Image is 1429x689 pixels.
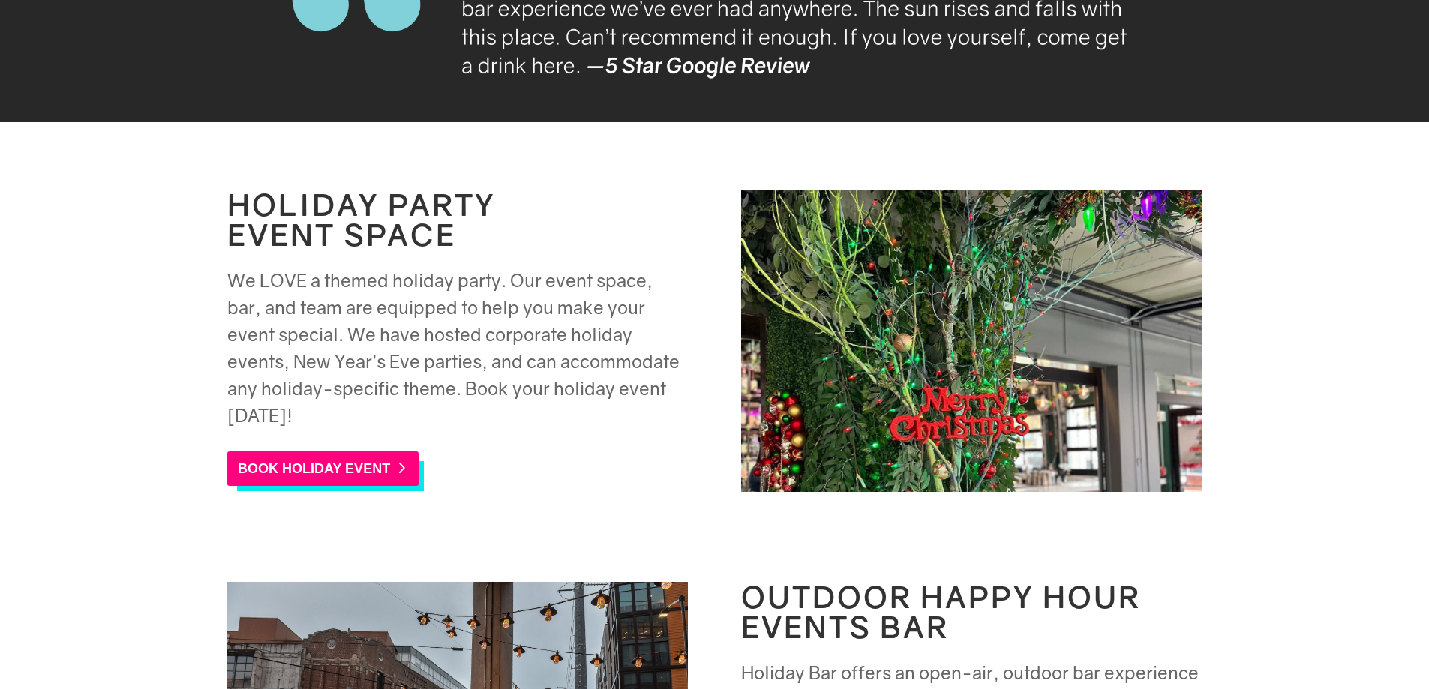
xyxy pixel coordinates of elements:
span: OUTDOOR HAPPY HOUR EVENTS BAR [741,579,1141,645]
a: BOOK HOLIDAY EVENT [227,451,419,485]
img: Holiday-Christmas-Party-Edited [741,190,1202,492]
span: We LOVE a themed holiday party. Our event space, bar, and team are equipped to help you make your... [227,269,680,426]
span: HOLIDAY PARTY [227,187,496,223]
span: EVENT SPACE [227,217,456,253]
